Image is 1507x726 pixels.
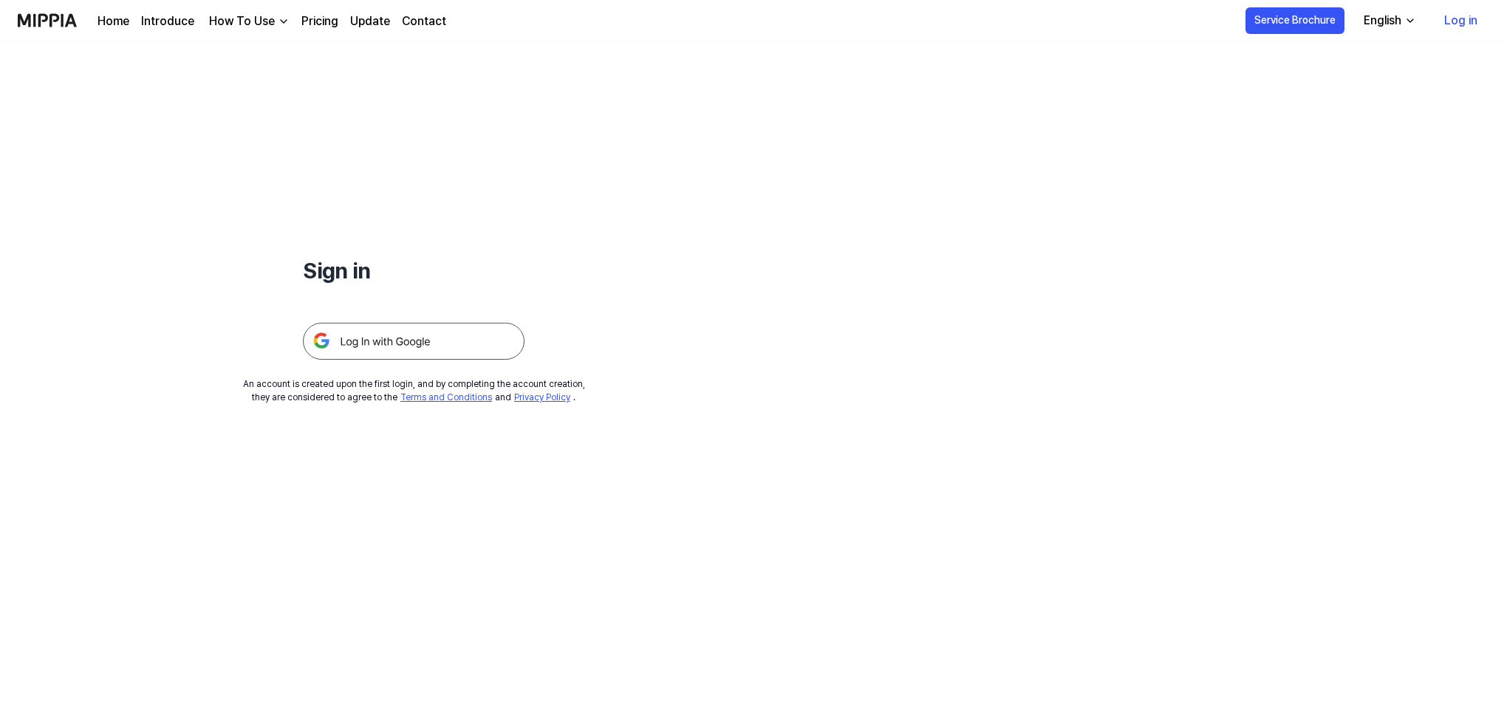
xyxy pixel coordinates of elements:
[514,392,570,403] a: Privacy Policy
[206,13,290,30] button: How To Use
[301,13,338,30] a: Pricing
[303,254,524,287] h1: Sign in
[1245,7,1344,34] button: Service Brochure
[350,13,390,30] a: Update
[1361,12,1404,30] div: English
[402,13,446,30] a: Contact
[98,13,129,30] a: Home
[141,13,194,30] a: Introduce
[243,377,585,404] div: An account is created upon the first login, and by completing the account creation, they are cons...
[400,392,492,403] a: Terms and Conditions
[303,323,524,360] img: 구글 로그인 버튼
[278,16,290,27] img: down
[206,13,278,30] div: How To Use
[1352,6,1425,35] button: English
